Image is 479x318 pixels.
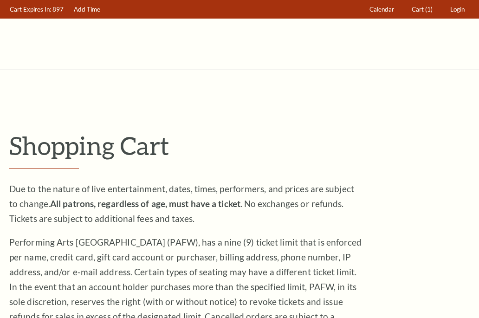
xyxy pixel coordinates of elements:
[408,0,437,19] a: Cart (1)
[450,6,465,13] span: Login
[412,6,424,13] span: Cart
[10,6,51,13] span: Cart Expires In:
[9,183,354,224] span: Due to the nature of live entertainment, dates, times, performers, and prices are subject to chan...
[70,0,105,19] a: Add Time
[369,6,394,13] span: Calendar
[365,0,399,19] a: Calendar
[425,6,433,13] span: (1)
[52,6,64,13] span: 897
[446,0,469,19] a: Login
[9,130,470,161] p: Shopping Cart
[50,198,240,209] strong: All patrons, regardless of age, must have a ticket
